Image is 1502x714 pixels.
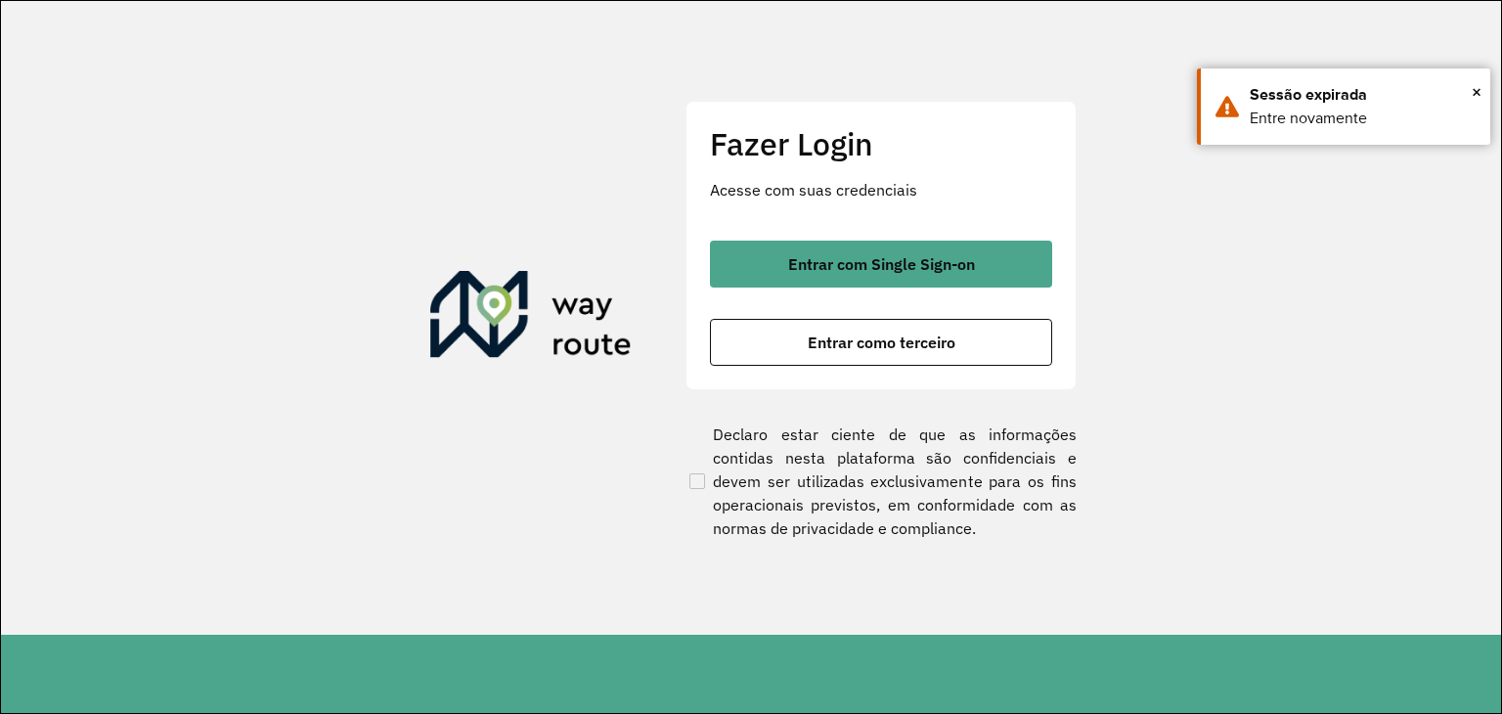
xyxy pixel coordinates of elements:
img: Roteirizador AmbevTech [430,271,632,365]
span: × [1472,77,1481,107]
button: button [710,241,1052,288]
div: Sessão expirada [1250,83,1476,107]
button: Close [1472,77,1481,107]
span: Entrar como terceiro [808,335,955,350]
button: button [710,319,1052,366]
p: Acesse com suas credenciais [710,178,1052,201]
h2: Fazer Login [710,125,1052,162]
span: Entrar com Single Sign-on [788,256,975,272]
div: Entre novamente [1250,107,1476,130]
label: Declaro estar ciente de que as informações contidas nesta plataforma são confidenciais e devem se... [685,423,1077,540]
